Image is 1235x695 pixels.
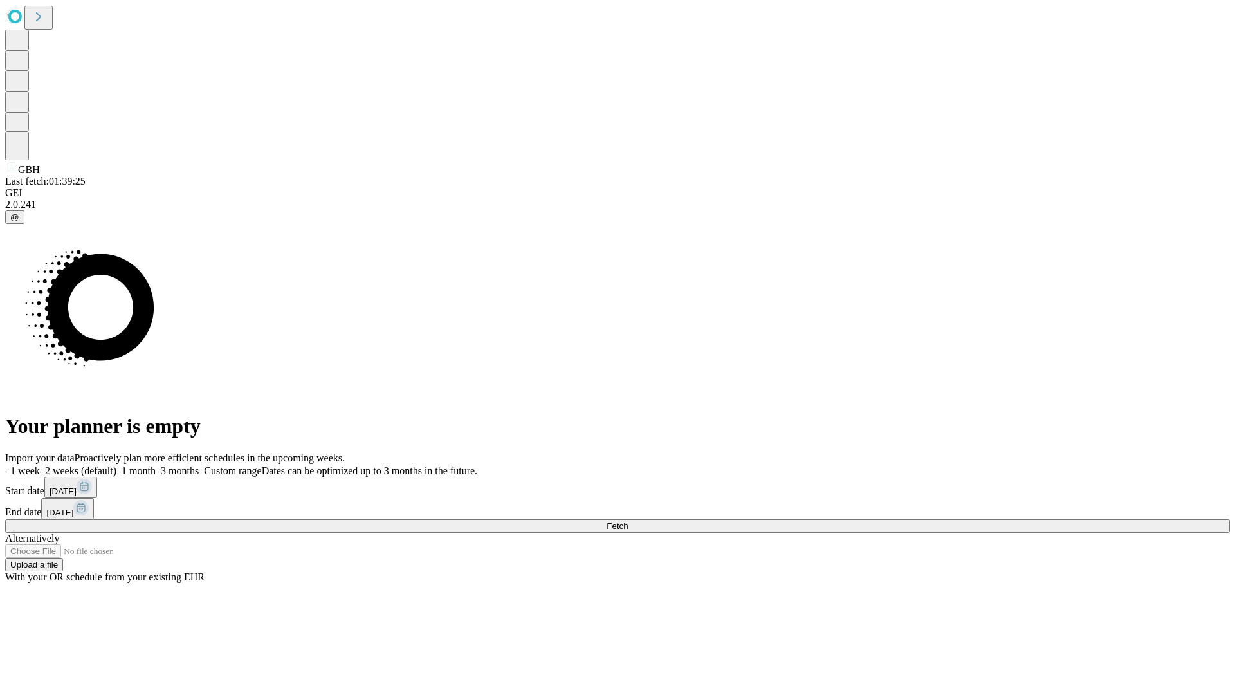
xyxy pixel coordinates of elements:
[5,498,1230,519] div: End date
[204,465,261,476] span: Custom range
[5,176,86,187] span: Last fetch: 01:39:25
[262,465,477,476] span: Dates can be optimized up to 3 months in the future.
[5,414,1230,438] h1: Your planner is empty
[5,571,205,582] span: With your OR schedule from your existing EHR
[75,452,345,463] span: Proactively plan more efficient schedules in the upcoming weeks.
[41,498,94,519] button: [DATE]
[5,452,75,463] span: Import your data
[5,533,59,544] span: Alternatively
[10,465,40,476] span: 1 week
[45,465,116,476] span: 2 weeks (default)
[10,212,19,222] span: @
[5,187,1230,199] div: GEI
[5,210,24,224] button: @
[44,477,97,498] button: [DATE]
[122,465,156,476] span: 1 month
[161,465,199,476] span: 3 months
[5,199,1230,210] div: 2.0.241
[5,477,1230,498] div: Start date
[5,558,63,571] button: Upload a file
[607,521,628,531] span: Fetch
[5,519,1230,533] button: Fetch
[18,164,40,175] span: GBH
[50,486,77,496] span: [DATE]
[46,508,73,517] span: [DATE]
